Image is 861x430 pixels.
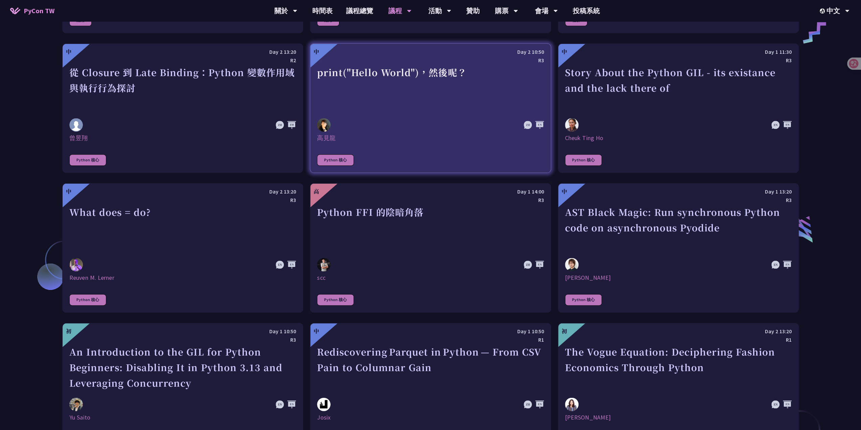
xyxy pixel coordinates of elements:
[69,196,296,204] div: R3
[565,154,602,166] div: Python 核心
[62,43,303,173] a: 中 Day 2 13:20 R2 從 Closure 到 Late Binding：Python 變數作用域與執行行為探討 曾昱翔 曾昱翔 Python 核心
[317,196,544,204] div: R3
[10,7,20,14] img: Home icon of PyCon TW 2025
[562,187,567,196] div: 中
[66,48,71,56] div: 中
[69,327,296,336] div: Day 1 10:50
[69,134,296,142] div: 曾昱翔
[69,154,106,166] div: Python 核心
[317,134,544,142] div: 高見龍
[562,327,567,335] div: 初
[558,183,799,313] a: 中 Day 1 13:20 R3 AST Black Magic: Run synchronous Python code on asynchronous Pyodide Yuichiro Ta...
[317,294,354,305] div: Python 核心
[69,204,296,251] div: What does = do?
[69,56,296,65] div: R2
[69,274,296,282] div: Reuven M. Lerner
[565,274,792,282] div: [PERSON_NAME]
[565,413,792,422] div: [PERSON_NAME]
[565,196,792,204] div: R3
[310,183,551,313] a: 高 Day 1 14:00 R3 Python FFI 的陰暗角落 scc scc Python 核心
[69,336,296,344] div: R3
[317,327,544,336] div: Day 1 10:50
[310,43,551,173] a: 中 Day 2 10:50 R3 print("Hello World")，然後呢？ 高見龍 高見龍 Python 核心
[317,56,544,65] div: R3
[69,118,83,132] img: 曾昱翔
[24,6,54,16] span: PyCon TW
[565,204,792,251] div: AST Black Magic: Run synchronous Python code on asynchronous Pyodide
[317,154,354,166] div: Python 核心
[66,187,71,196] div: 中
[314,327,319,335] div: 中
[565,56,792,65] div: R3
[562,48,567,56] div: 中
[565,398,579,411] img: Chantal Pino
[66,327,71,335] div: 初
[314,48,319,56] div: 中
[317,413,544,422] div: Josix
[565,118,579,132] img: Cheuk Ting Ho
[69,48,296,56] div: Day 2 13:20
[565,294,602,305] div: Python 核心
[62,183,303,313] a: 中 Day 2 13:20 R3 What does = do? Reuven M. Lerner Reuven M. Lerner Python 核心
[565,187,792,196] div: Day 1 13:20
[317,65,544,111] div: print("Hello World")，然後呢？
[820,8,826,14] img: Locale Icon
[69,65,296,111] div: 從 Closure 到 Late Binding：Python 變數作用域與執行行為探討
[317,118,331,132] img: 高見龍
[317,258,331,271] img: scc
[317,398,331,411] img: Josix
[317,48,544,56] div: Day 2 10:50
[69,258,83,273] img: Reuven M. Lerner
[69,398,83,411] img: Yu Saito
[317,187,544,196] div: Day 1 14:00
[565,336,792,344] div: R1
[3,2,61,19] a: PyCon TW
[314,187,319,196] div: 高
[565,327,792,336] div: Day 2 13:20
[69,344,296,391] div: An Introduction to the GIL for Python Beginners: Disabling It in Python 3.13 and Leveraging Concu...
[69,413,296,422] div: Yu Saito
[317,344,544,391] div: Rediscovering Parquet in Python — From CSV Pain to Columnar Gain
[558,43,799,173] a: 中 Day 1 11:30 R3 Story About the Python GIL - its existance and the lack there of Cheuk Ting Ho C...
[317,336,544,344] div: R1
[565,258,579,271] img: Yuichiro Tachibana
[565,134,792,142] div: Cheuk Ting Ho
[565,65,792,111] div: Story About the Python GIL - its existance and the lack there of
[69,294,106,305] div: Python 核心
[565,48,792,56] div: Day 1 11:30
[317,204,544,251] div: Python FFI 的陰暗角落
[317,274,544,282] div: scc
[69,187,296,196] div: Day 2 13:20
[565,344,792,391] div: The Vogue Equation: Deciphering Fashion Economics Through Python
